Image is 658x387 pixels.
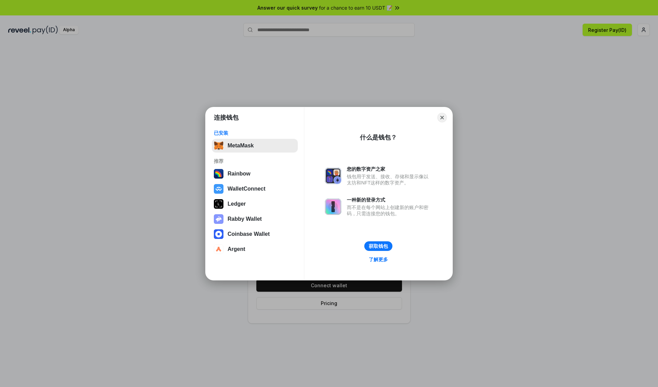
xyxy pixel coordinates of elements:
[369,256,388,263] div: 了解更多
[212,197,298,211] button: Ledger
[214,113,239,122] h1: 连接钱包
[325,198,341,215] img: svg+xml,%3Csvg%20xmlns%3D%22http%3A%2F%2Fwww.w3.org%2F2000%2Fsvg%22%20fill%3D%22none%22%20viewBox...
[228,143,254,149] div: MetaMask
[347,173,432,186] div: 钱包用于发送、接收、存储和显示像以太坊和NFT这样的数字资产。
[212,227,298,241] button: Coinbase Wallet
[214,169,223,179] img: svg+xml,%3Csvg%20width%3D%22120%22%20height%3D%22120%22%20viewBox%3D%220%200%20120%20120%22%20fil...
[214,199,223,209] img: svg+xml,%3Csvg%20xmlns%3D%22http%3A%2F%2Fwww.w3.org%2F2000%2Fsvg%22%20width%3D%2228%22%20height%3...
[214,214,223,224] img: svg+xml,%3Csvg%20xmlns%3D%22http%3A%2F%2Fwww.w3.org%2F2000%2Fsvg%22%20fill%3D%22none%22%20viewBox...
[228,171,251,177] div: Rainbow
[212,242,298,256] button: Argent
[365,255,392,264] a: 了解更多
[214,130,296,136] div: 已安装
[214,184,223,194] img: svg+xml,%3Csvg%20width%3D%2228%22%20height%3D%2228%22%20viewBox%3D%220%200%2028%2028%22%20fill%3D...
[214,158,296,164] div: 推荐
[228,246,245,252] div: Argent
[228,216,262,222] div: Rabby Wallet
[212,167,298,181] button: Rainbow
[228,231,270,237] div: Coinbase Wallet
[369,243,388,249] div: 获取钱包
[212,139,298,153] button: MetaMask
[364,241,392,251] button: 获取钱包
[228,201,246,207] div: Ledger
[212,182,298,196] button: WalletConnect
[212,212,298,226] button: Rabby Wallet
[360,133,397,142] div: 什么是钱包？
[214,244,223,254] img: svg+xml,%3Csvg%20width%3D%2228%22%20height%3D%2228%22%20viewBox%3D%220%200%2028%2028%22%20fill%3D...
[437,113,447,122] button: Close
[347,204,432,217] div: 而不是在每个网站上创建新的账户和密码，只需连接您的钱包。
[214,229,223,239] img: svg+xml,%3Csvg%20width%3D%2228%22%20height%3D%2228%22%20viewBox%3D%220%200%2028%2028%22%20fill%3D...
[228,186,266,192] div: WalletConnect
[325,168,341,184] img: svg+xml,%3Csvg%20xmlns%3D%22http%3A%2F%2Fwww.w3.org%2F2000%2Fsvg%22%20fill%3D%22none%22%20viewBox...
[347,166,432,172] div: 您的数字资产之家
[214,141,223,150] img: svg+xml,%3Csvg%20fill%3D%22none%22%20height%3D%2233%22%20viewBox%3D%220%200%2035%2033%22%20width%...
[347,197,432,203] div: 一种新的登录方式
